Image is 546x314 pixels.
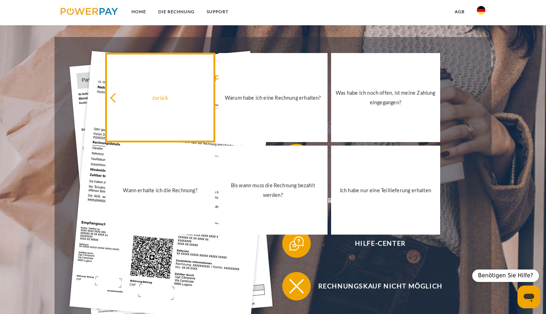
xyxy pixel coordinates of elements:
[110,185,210,195] div: Wann erhalte ich die Rechnung?
[293,272,468,300] span: Rechnungskauf nicht möglich
[61,8,118,15] img: logo-powerpay.svg
[517,286,540,308] iframe: Schaltfläche zum Öffnen des Messaging-Fensters; Konversation läuft
[223,93,323,103] div: Warum habe ich eine Rechnung erhalten?
[152,5,201,18] a: DIE RECHNUNG
[288,235,305,252] img: qb_help.svg
[331,53,440,142] a: Was habe ich noch offen, ist meine Zahlung eingegangen?
[282,272,468,300] button: Rechnungskauf nicht möglich
[449,5,471,18] a: agb
[125,5,152,18] a: Home
[201,5,235,18] a: SUPPORT
[472,269,539,282] div: Benötigen Sie Hilfe?
[288,277,305,295] img: qb_close.svg
[335,185,436,195] div: Ich habe nur eine Teillieferung erhalten
[110,93,210,103] div: zurück
[477,6,485,15] img: de
[223,180,323,200] div: Bis wann muss die Rechnung bezahlt werden?
[282,229,468,258] button: Hilfe-Center
[293,229,468,258] span: Hilfe-Center
[335,88,436,107] div: Was habe ich noch offen, ist meine Zahlung eingegangen?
